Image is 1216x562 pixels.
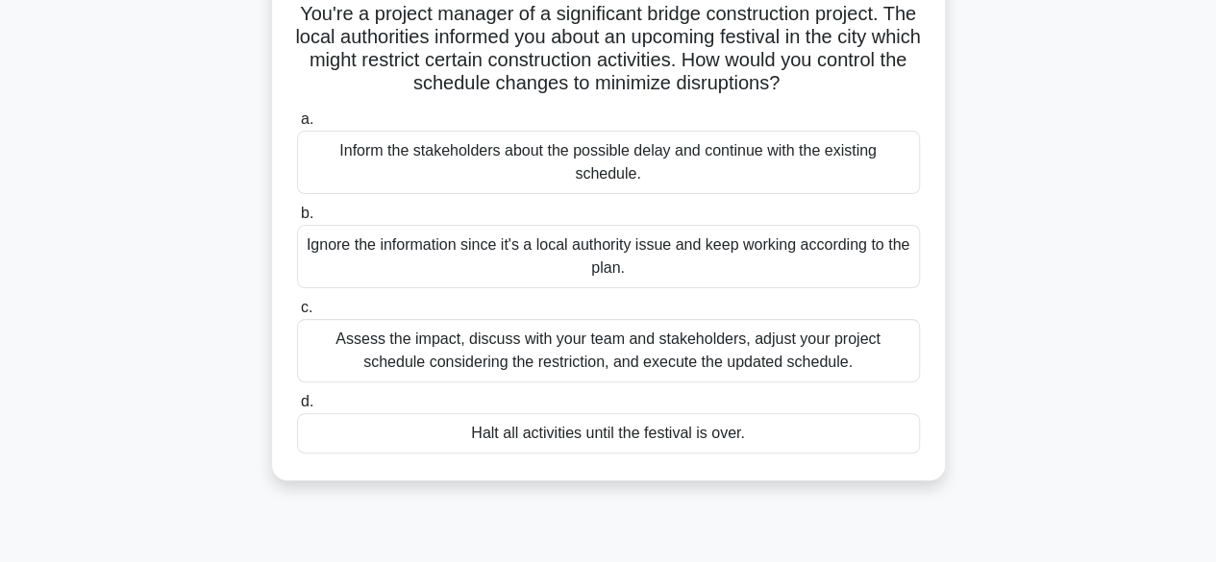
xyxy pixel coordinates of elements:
span: c. [301,299,312,315]
h5: You're a project manager of a significant bridge construction project. The local authorities info... [295,2,922,96]
span: d. [301,393,313,409]
div: Inform the stakeholders about the possible delay and continue with the existing schedule. [297,131,920,194]
span: a. [301,110,313,127]
div: Halt all activities until the festival is over. [297,413,920,453]
div: Ignore the information since it's a local authority issue and keep working according to the plan. [297,225,920,288]
div: Assess the impact, discuss with your team and stakeholders, adjust your project schedule consider... [297,319,920,382]
span: b. [301,205,313,221]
